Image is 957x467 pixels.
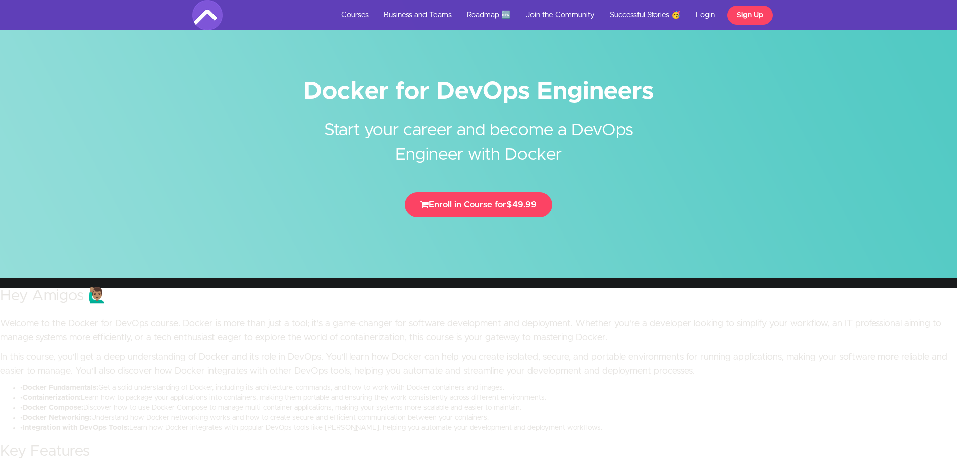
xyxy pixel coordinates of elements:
[20,393,957,403] li: • Learn how to package your applications into containers, making them portable and ensuring they ...
[405,192,552,217] button: Enroll in Course for$49.99
[20,413,957,423] li: • Understand how Docker networking works and how to create secure and efficient communication bet...
[20,383,957,393] li: • Get a solid understanding of Docker, including its architecture, commands, and how to work with...
[192,80,765,103] h1: Docker for DevOps Engineers
[23,424,129,431] b: Integration with DevOps Tools:
[506,200,537,209] span: $49.99
[23,384,98,391] b: Docker Fundamentals:
[23,394,81,401] b: Containerization:
[727,6,773,25] a: Sign Up
[290,103,667,167] h2: Start your career and become a DevOps Engineer with Docker
[23,404,83,411] b: Docker Compose:
[20,403,957,413] li: • Discover how to use Docker Compose to manage multi-container applications, making your systems ...
[20,423,957,433] li: • Learn how Docker integrates with popular DevOps tools like [PERSON_NAME], helping you automate ...
[23,414,91,421] b: Docker Networking:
